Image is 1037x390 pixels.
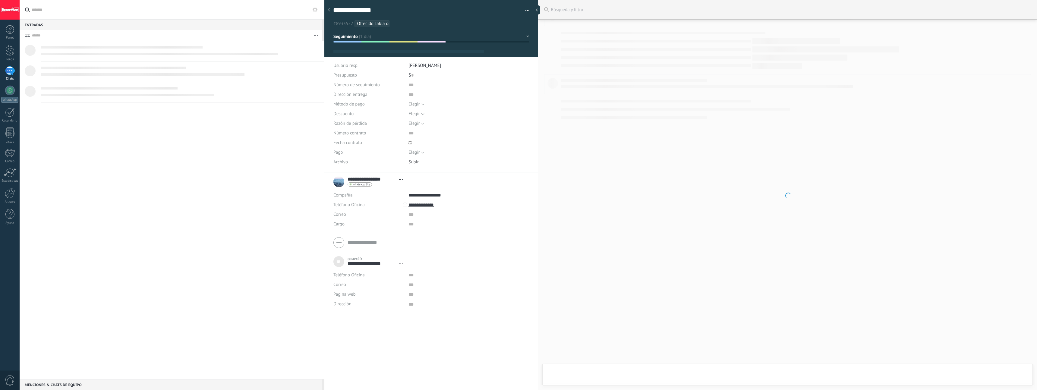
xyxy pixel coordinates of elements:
[333,140,362,145] span: Fecha contrato
[1,200,19,204] div: Ajustes
[333,280,346,290] button: Correo
[1,77,19,81] div: Chats
[353,183,370,186] span: whatsapp lite
[333,190,404,200] div: Compañía
[333,83,380,87] span: Número de seguimiento
[333,61,404,71] div: Usuario resp.
[333,210,346,219] button: Correo
[408,109,424,119] button: Elegir
[333,138,404,148] div: Fecha contrato
[408,71,529,80] div: $
[1,179,19,183] div: Estadísticas
[333,200,365,210] button: Teléfono Oficina
[1,119,19,123] div: Calendario
[333,157,404,167] div: Archivo
[333,72,357,78] span: Presupuesto
[408,99,424,109] button: Elegir
[333,109,404,119] div: Descuento
[333,222,345,226] span: Cargo
[20,19,322,30] div: Entradas
[333,202,365,208] span: Teléfono Oficina
[333,148,404,157] div: Pago
[333,119,404,128] div: Razón de pérdida
[1,221,19,225] div: Ayuda
[333,90,404,99] div: Dirección entrega
[357,21,405,27] span: Ofrecido Tabla de Titanio
[1,159,19,163] div: Correo
[333,80,404,90] div: Número de seguimiento
[1,97,18,103] div: WhatsApp
[333,128,404,138] div: Número contrato
[333,302,351,306] span: Dirección
[333,219,404,229] div: Cargo
[333,282,346,288] span: Correo
[333,102,365,106] span: Método de pago
[333,290,404,299] div: Página web
[408,121,420,126] span: Elegir
[333,270,365,280] button: Teléfono Oficina
[333,63,358,68] span: Usuario resp.
[333,131,366,135] span: Número contrato
[348,257,406,261] div: Compañía
[1,36,19,40] div: Panel
[408,119,424,128] button: Elegir
[408,149,420,155] span: Elegir
[408,63,441,68] span: [PERSON_NAME]
[333,150,343,155] span: Pago
[408,101,420,107] span: Elegir
[534,5,540,14] div: Ocultar
[333,292,356,297] span: Página web
[333,112,354,116] span: Descuento
[333,121,367,126] span: Razón de pérdida
[408,111,420,117] span: Elegir
[333,21,353,27] span: #8933522
[333,272,365,278] span: Teléfono Oficina
[333,71,404,80] div: Presupuesto
[1,58,19,61] div: Leads
[551,7,1031,13] span: Búsqueda y filtro
[1,140,19,144] div: Listas
[20,379,322,390] div: Menciones & Chats de equipo
[333,92,367,97] span: Dirección entrega
[408,148,424,157] button: Elegir
[333,299,404,309] div: Dirección
[333,160,348,164] span: Archivo
[333,99,404,109] div: Método de pago
[333,212,346,217] span: Correo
